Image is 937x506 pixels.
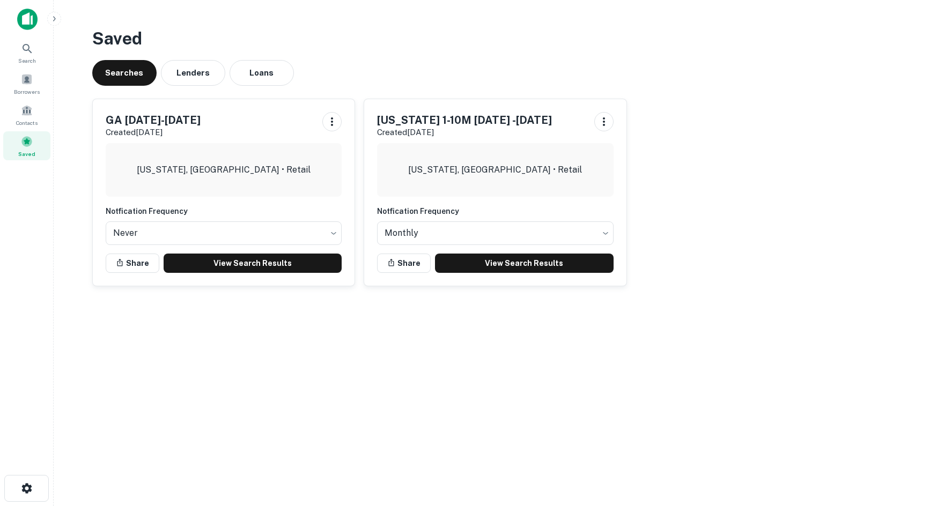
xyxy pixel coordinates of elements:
span: Search [18,56,36,65]
span: Borrowers [14,87,40,96]
iframe: Chat Widget [883,420,937,472]
p: [US_STATE], [GEOGRAPHIC_DATA] • Retail [137,163,311,176]
div: Without label [377,218,614,248]
button: Share [377,254,431,273]
button: Searches [92,60,157,86]
span: Contacts [16,118,38,127]
button: Share [106,254,159,273]
button: Lenders [161,60,225,86]
button: Loans [230,60,294,86]
h5: [US_STATE] 1-10M [DATE] -[DATE] [377,112,552,128]
h6: Notfication Frequency [106,205,342,217]
div: Without label [106,218,342,248]
a: Search [3,38,50,67]
a: Contacts [3,100,50,129]
a: View Search Results [164,254,342,273]
a: Borrowers [3,69,50,98]
p: [US_STATE], [GEOGRAPHIC_DATA] • Retail [408,163,582,176]
p: Created [DATE] [377,126,552,139]
h5: GA [DATE]-[DATE] [106,112,201,128]
span: Saved [18,150,35,158]
h6: Notfication Frequency [377,205,614,217]
p: Created [DATE] [106,126,201,139]
img: capitalize-icon.png [17,9,38,30]
a: Saved [3,131,50,160]
h3: Saved [92,26,899,51]
a: View Search Results [435,254,614,273]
